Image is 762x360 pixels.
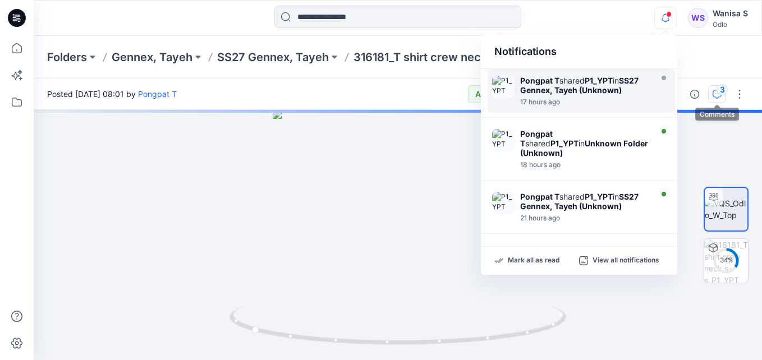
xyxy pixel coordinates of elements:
[47,88,177,100] span: Posted [DATE] 08:01 by
[717,84,728,95] div: 3
[713,256,740,265] div: 34 %
[138,89,177,99] a: Pongpat T
[686,85,704,103] button: Details
[481,35,677,69] div: Notifications
[708,85,726,103] button: 3
[492,129,515,151] img: P1_YPT
[520,76,649,95] div: shared in
[713,7,748,20] div: Wanisa S
[520,98,649,106] div: Monday, September 15, 2025 08:02
[47,49,87,65] a: Folders
[705,197,747,221] img: VQS_Odlo_W_Top
[520,76,639,95] strong: SS27 Gennex, Tayeh (Unknown)
[520,129,553,148] strong: Pongpat T
[520,192,639,211] strong: SS27 Gennex, Tayeh (Unknown)
[585,76,613,85] strong: P1_YPT
[354,49,507,65] p: 316181_T shirt crew neck s-s_P1_YPT
[520,76,559,85] strong: Pongpat T
[520,192,649,211] div: shared in
[520,214,649,222] div: Monday, September 15, 2025 03:55
[520,139,648,158] strong: Unknown Folder (Unknown)
[492,76,515,98] img: P1_YPT
[713,20,748,29] div: Odlo
[520,192,559,201] strong: Pongpat T
[520,129,649,158] div: shared in
[112,49,192,65] a: Gennex, Tayeh
[492,192,515,214] img: P1_YPT
[520,161,649,169] div: Monday, September 15, 2025 07:27
[508,256,559,266] p: Mark all as read
[593,256,659,266] p: View all notifications
[217,49,329,65] a: SS27 Gennex, Tayeh
[550,139,579,148] strong: P1_YPT
[688,8,708,28] div: WS
[704,239,748,283] img: 316181_T shirt crew neck s-s_P1_YPT BW
[585,192,613,201] strong: P1_YPT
